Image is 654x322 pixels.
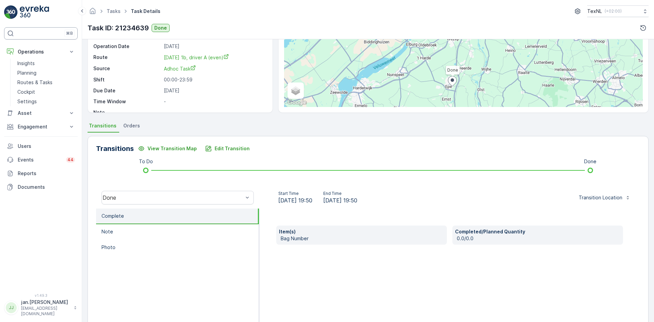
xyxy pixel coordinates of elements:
p: Edit Transition [215,145,250,152]
a: Wednesday 1b, driver A (even) [164,54,265,61]
a: Tasks [107,8,121,14]
p: - [164,98,265,105]
span: Transitions [89,122,116,129]
p: Done [154,25,167,31]
p: Completed/Planned Quantity [455,228,620,235]
button: Operations [4,45,78,59]
p: Insights [17,60,35,67]
a: Open this area in Google Maps (opens a new window) [286,98,308,107]
p: Bag Number [281,235,444,242]
button: Asset [4,106,78,120]
p: View Transition Map [147,145,197,152]
a: Reports [4,167,78,180]
img: Google [286,98,308,107]
p: Item(s) [279,228,444,235]
a: Documents [4,180,78,194]
span: Task Details [129,8,162,15]
p: Route [93,54,161,61]
a: Insights [15,59,78,68]
button: View Transition Map [134,143,201,154]
a: Layers [288,83,303,98]
img: logo_light-DOdMpM7g.png [20,5,49,19]
button: Done [152,24,170,32]
p: Task ID: 21234639 [88,23,149,33]
div: JJ [6,302,17,313]
p: Reports [18,170,75,177]
a: Users [4,139,78,153]
p: [DATE] [164,43,265,50]
img: logo [4,5,18,19]
p: Events [18,156,62,163]
p: 00:00-23:59 [164,76,265,83]
a: Events44 [4,153,78,167]
p: Note [93,109,161,116]
span: [DATE] 19:50 [323,196,357,204]
p: Settings [17,98,37,105]
p: To Do [139,158,153,165]
a: Adhoc Task [164,65,265,72]
span: [DATE] 1b, driver A (even) [164,55,229,60]
p: Operations [18,48,64,55]
p: End Time [323,191,357,196]
a: Routes & Tasks [15,78,78,87]
span: v 1.49.3 [4,293,78,297]
p: Engagement [18,123,64,130]
button: Transition Location [575,192,635,203]
a: Settings [15,97,78,106]
p: [DATE] [164,87,265,94]
a: Homepage [89,10,96,16]
a: Cockpit [15,87,78,97]
p: Transition Location [579,194,622,201]
a: Planning [15,68,78,78]
button: Engagement [4,120,78,134]
p: Users [18,143,75,150]
p: Documents [18,184,75,190]
p: TexNL [587,8,602,15]
p: Start Time [278,191,312,196]
p: jan.[PERSON_NAME] [21,299,70,306]
p: Note [102,228,113,235]
p: Operation Date [93,43,161,50]
p: ⌘B [66,31,73,36]
p: Shift [93,76,161,83]
span: [DATE] 19:50 [278,196,312,204]
p: Transitions [96,143,134,154]
div: Done [103,195,243,201]
span: Orders [123,122,140,129]
p: Due Date [93,87,161,94]
p: Photo [102,244,115,251]
button: JJjan.[PERSON_NAME][EMAIL_ADDRESS][DOMAIN_NAME] [4,299,78,317]
p: Source [93,65,161,72]
p: Asset [18,110,64,117]
button: Edit Transition [201,143,254,154]
button: TexNL(+02:00) [587,5,649,17]
p: 44 [67,157,74,163]
p: 0.0/0.0 [457,235,620,242]
p: Cockpit [17,89,35,95]
p: Routes & Tasks [17,79,52,86]
p: ( +02:00 ) [605,9,622,14]
p: Done [584,158,596,165]
p: Planning [17,70,36,76]
p: Complete [102,213,124,219]
p: - [164,109,265,116]
p: Time Window [93,98,161,105]
span: Adhoc Task [164,66,196,72]
p: [EMAIL_ADDRESS][DOMAIN_NAME] [21,306,70,317]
